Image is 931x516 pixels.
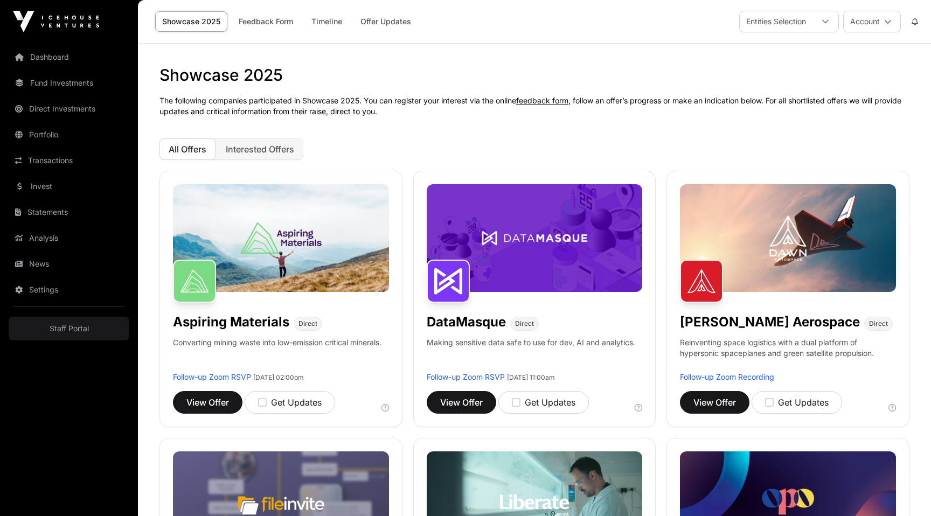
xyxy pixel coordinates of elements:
[752,391,842,414] button: Get Updates
[232,11,300,32] a: Feedback Form
[159,95,909,117] p: The following companies participated in Showcase 2025. You can register your interest via the onl...
[440,396,483,409] span: View Offer
[512,396,575,409] div: Get Updates
[680,184,896,292] img: Dawn-Banner.jpg
[680,260,723,303] img: Dawn Aerospace
[427,391,496,414] button: View Offer
[515,319,534,328] span: Direct
[680,313,860,331] h1: [PERSON_NAME] Aerospace
[693,396,736,409] span: View Offer
[9,97,129,121] a: Direct Investments
[843,11,901,32] button: Account
[680,337,896,372] p: Reinventing space logistics with a dual platform of hypersonic spaceplanes and green satellite pr...
[9,149,129,172] a: Transactions
[869,319,888,328] span: Direct
[498,391,589,414] button: Get Updates
[9,200,129,224] a: Statements
[173,372,251,381] a: Follow-up Zoom RSVP
[9,71,129,95] a: Fund Investments
[516,96,568,105] a: feedback form
[9,317,129,340] a: Staff Portal
[427,313,506,331] h1: DataMasque
[159,138,216,160] button: All Offers
[353,11,418,32] a: Offer Updates
[680,391,749,414] button: View Offer
[298,319,317,328] span: Direct
[159,65,909,85] h1: Showcase 2025
[217,138,303,160] button: Interested Offers
[253,373,304,381] span: [DATE] 02:00pm
[304,11,349,32] a: Timeline
[13,11,99,32] img: Icehouse Ventures Logo
[9,123,129,147] a: Portfolio
[186,396,229,409] span: View Offer
[226,144,294,155] span: Interested Offers
[765,396,829,409] div: Get Updates
[427,372,505,381] a: Follow-up Zoom RSVP
[9,45,129,69] a: Dashboard
[680,372,774,381] a: Follow-up Zoom Recording
[173,260,216,303] img: Aspiring Materials
[427,337,635,372] p: Making sensitive data safe to use for dev, AI and analytics.
[427,260,470,303] img: DataMasque
[173,184,389,292] img: Aspiring-Banner.jpg
[507,373,555,381] span: [DATE] 11:00am
[245,391,335,414] button: Get Updates
[877,464,931,516] iframe: Chat Widget
[9,252,129,276] a: News
[9,278,129,302] a: Settings
[9,175,129,198] a: Invest
[173,391,242,414] button: View Offer
[427,184,643,292] img: DataMasque-Banner.jpg
[155,11,227,32] a: Showcase 2025
[258,396,322,409] div: Get Updates
[9,226,129,250] a: Analysis
[173,313,289,331] h1: Aspiring Materials
[740,11,812,32] div: Entities Selection
[173,337,381,372] p: Converting mining waste into low-emission critical minerals.
[169,144,206,155] span: All Offers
